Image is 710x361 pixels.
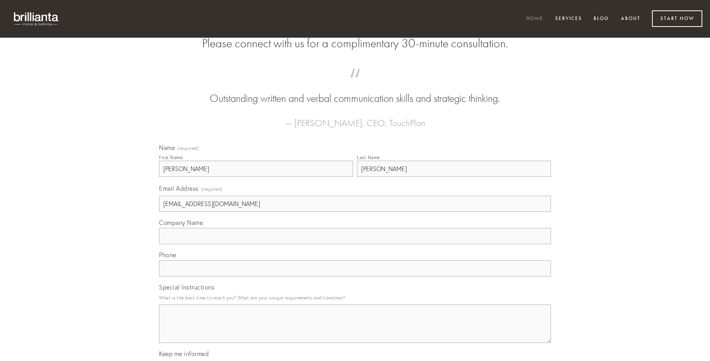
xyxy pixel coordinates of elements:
[589,13,614,25] a: Blog
[357,155,380,160] div: Last Name
[550,13,587,25] a: Services
[652,10,702,27] a: Start Now
[8,8,65,30] img: brillianta - research, strategy, marketing
[159,185,199,192] span: Email Address
[159,144,175,151] span: Name
[159,293,551,303] p: What is the best time to reach you? What are your unique requirements and timelines?
[521,13,548,25] a: Home
[159,155,182,160] div: First Name
[171,106,539,131] figcaption: — [PERSON_NAME], CEO, TouchPlan
[201,184,223,194] span: (required)
[159,251,176,259] span: Phone
[159,350,209,358] span: Keep me informed
[616,13,645,25] a: About
[159,283,214,291] span: Special Instructions
[177,146,199,151] span: (required)
[159,219,203,226] span: Company Name
[171,76,539,91] span: “
[171,76,539,106] blockquote: Outstanding written and verbal communication skills and strategic thinking.
[159,36,551,51] h2: Please connect with us for a complimentary 30-minute consultation.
